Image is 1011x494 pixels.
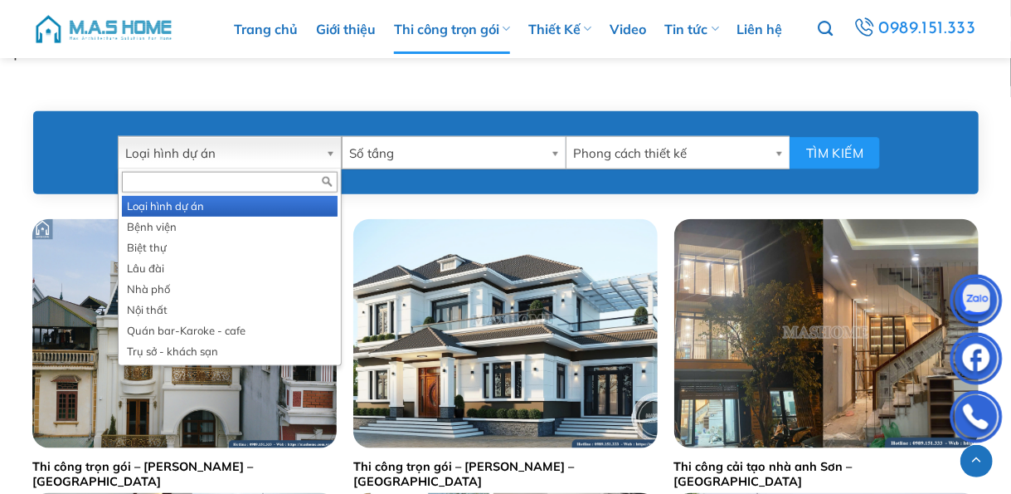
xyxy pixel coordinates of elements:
[32,219,337,448] img: Thi công trọn gói anh Tuấn - Gia Lâm | MasHome
[353,459,658,490] a: Thi công trọn gói – [PERSON_NAME] – [GEOGRAPHIC_DATA]
[122,279,338,300] li: Nhà phố
[122,196,338,217] li: Loại hình dự án
[665,4,719,54] a: Tin tức
[818,12,833,46] a: Tìm kiếm
[851,14,978,44] a: 0989.151.333
[316,4,376,54] a: Giới thiệu
[122,300,338,320] li: Nội thất
[122,258,338,279] li: Lâu đài
[122,237,338,258] li: Biệt thự
[32,459,337,490] a: Thi công trọn gói – [PERSON_NAME] – [GEOGRAPHIC_DATA]
[674,219,979,448] img: Cải tạo nhà anh Sơn - Hà Đông | MasHome
[879,15,976,43] span: 0989.151.333
[125,137,319,170] span: Loại hình dự án
[951,394,1001,444] img: Phone
[349,137,544,170] span: Số tầng
[122,217,338,237] li: Bệnh viện
[674,459,979,490] a: Thi công cải tạo nhà anh Sơn – [GEOGRAPHIC_DATA]
[737,4,783,54] a: Liên hệ
[960,445,993,477] a: Lên đầu trang
[573,137,768,170] span: Phong cách thiết kế
[951,336,1001,386] img: Facebook
[394,4,510,54] a: Thi công trọn gói
[790,137,880,169] button: Tìm kiếm
[234,4,298,54] a: Trang chủ
[528,4,591,54] a: Thiết Kế
[951,278,1001,328] img: Zalo
[122,320,338,341] li: Quán bar-Karoke - cafe
[33,4,174,54] img: M.A.S HOME – Tổng Thầu Thiết Kế Và Xây Nhà Trọn Gói
[353,219,658,448] img: Thi công trọn gói - Anh Hiếu - Thanh Hoá | MasHome
[610,4,647,54] a: Video
[122,341,338,362] li: Trụ sở - khách sạn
